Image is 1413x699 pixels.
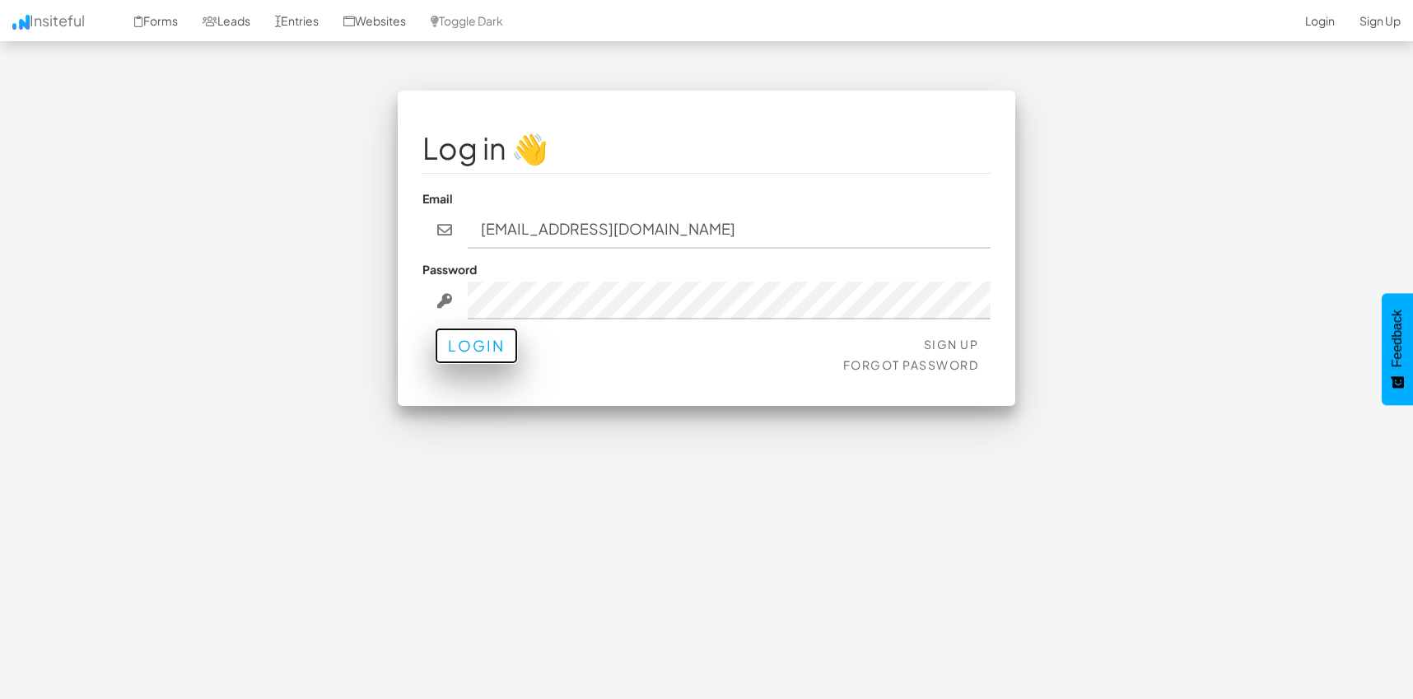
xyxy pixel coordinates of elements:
label: Email [422,190,453,207]
input: john@doe.com [468,211,991,249]
a: Forgot Password [843,357,979,372]
button: Feedback - Show survey [1382,293,1413,405]
label: Password [422,261,477,277]
a: Sign Up [924,337,979,352]
button: Login [435,328,518,364]
img: icon.png [12,15,30,30]
span: Feedback [1390,310,1405,367]
h1: Log in 👋 [422,132,991,165]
